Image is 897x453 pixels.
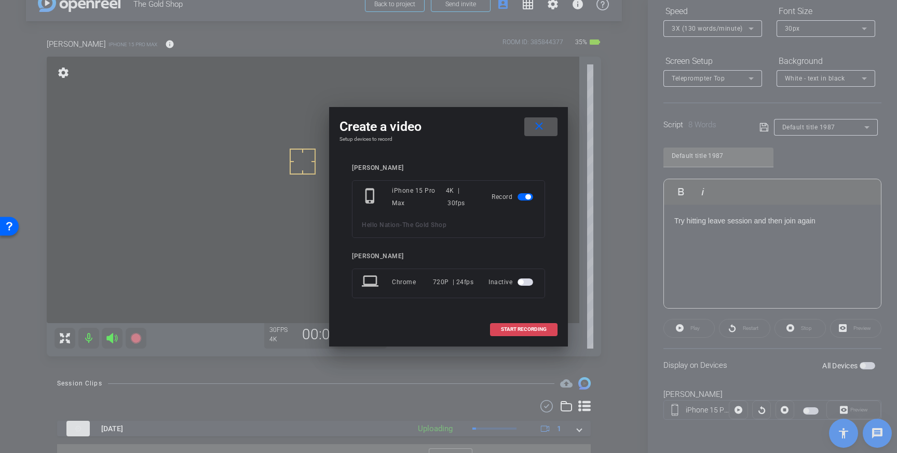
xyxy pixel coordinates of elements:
div: Record [492,184,535,209]
span: START RECORDING [501,327,547,332]
span: The Gold Shop [402,221,447,229]
div: 4K | 30fps [446,184,477,209]
h4: Setup devices to record [339,136,558,142]
mat-icon: phone_iphone [362,188,380,206]
div: iPhone 15 Pro Max [392,184,446,209]
mat-icon: laptop [362,273,380,291]
div: Create a video [339,117,558,136]
div: [PERSON_NAME] [352,252,545,260]
div: 720P | 24fps [433,273,474,291]
span: Hello Nation [362,221,400,229]
button: START RECORDING [490,323,558,336]
div: Inactive [488,273,535,291]
div: Chrome [392,273,433,291]
mat-icon: close [533,120,546,133]
span: - [400,221,402,229]
div: [PERSON_NAME] [352,164,545,172]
